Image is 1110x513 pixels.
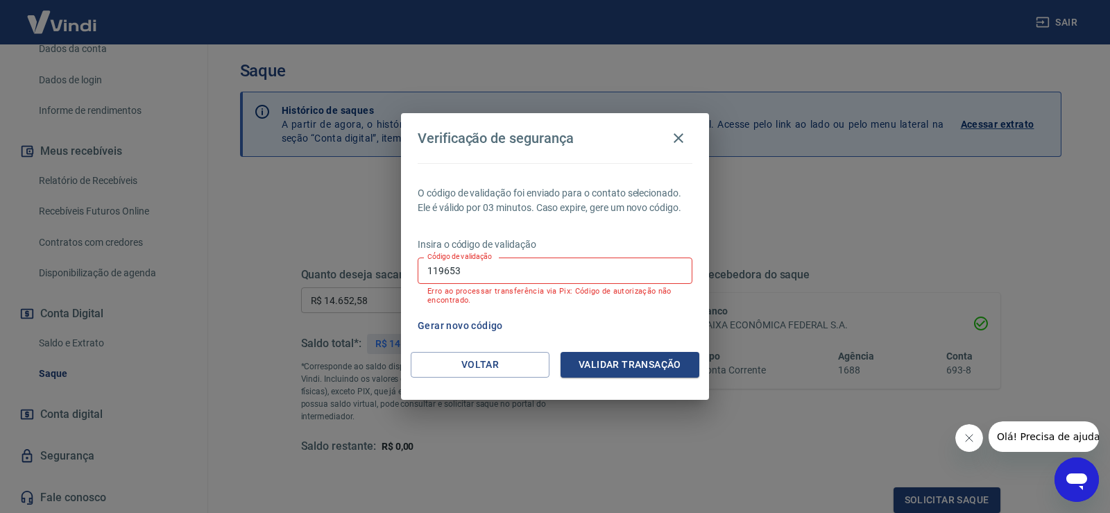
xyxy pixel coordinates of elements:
button: Validar transação [561,352,699,378]
iframe: Botão para abrir a janela de mensagens [1054,457,1099,502]
iframe: Fechar mensagem [955,424,983,452]
iframe: Mensagem da empresa [989,421,1099,452]
span: Olá! Precisa de ajuda? [8,10,117,21]
button: Voltar [411,352,549,378]
p: O código de validação foi enviado para o contato selecionado. Ele é válido por 03 minutos. Caso e... [418,186,692,215]
p: Insira o código de validação [418,237,692,252]
button: Gerar novo código [412,313,509,339]
p: Erro ao processar transferência via Pix: Código de autorização não encontrado. [427,287,683,305]
h4: Verificação de segurança [418,130,574,146]
label: Código de validação [427,251,492,262]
